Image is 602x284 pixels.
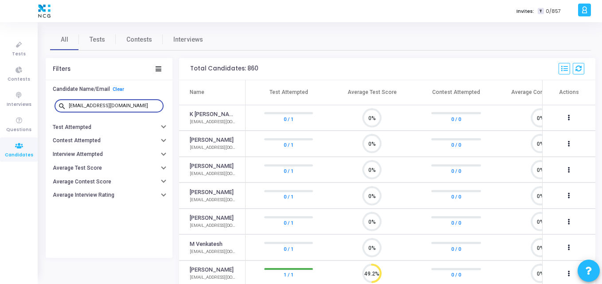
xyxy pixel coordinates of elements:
input: Search... [69,103,160,109]
a: [PERSON_NAME] [190,188,234,197]
button: Test Attempted [46,120,172,134]
a: 0 / 1 [284,192,293,201]
span: Questions [6,126,31,134]
span: Interviews [173,35,203,44]
a: 0 / 1 [284,114,293,123]
div: Total Candidates: 860 [190,65,258,72]
label: Invites: [516,8,534,15]
th: Test Attempted [246,80,330,105]
div: [EMAIL_ADDRESS][DOMAIN_NAME] [190,171,236,177]
button: Contest Attempted [46,134,172,148]
div: Name [190,88,204,96]
h6: Average Contest Score [53,179,111,185]
span: T [538,8,543,15]
a: [PERSON_NAME] [190,162,234,171]
a: 0 / 0 [451,244,461,253]
a: 0 / 1 [284,244,293,253]
span: All [61,35,68,44]
a: [PERSON_NAME] [190,136,234,144]
a: 0 / 0 [451,140,461,149]
span: 0/857 [546,8,561,15]
span: Tests [12,51,26,58]
span: Contests [126,35,152,44]
a: 0 / 0 [451,192,461,201]
th: Actions [542,80,595,105]
a: [PERSON_NAME] [190,214,234,222]
a: 0 / 1 [284,167,293,175]
h6: Average Test Score [53,165,102,171]
th: Average Contest Score [498,80,582,105]
th: Average Test Score [330,80,414,105]
a: 0 / 0 [451,167,461,175]
span: Contests [8,76,30,83]
a: 0 / 1 [284,218,293,227]
a: 0 / 1 [284,140,293,149]
h6: Candidate Name/Email [53,86,110,93]
button: Average Interview Rating [46,188,172,202]
div: [EMAIL_ADDRESS][DOMAIN_NAME] [190,274,236,281]
a: 0 / 0 [451,270,461,279]
div: Filters [53,66,70,73]
a: K [PERSON_NAME] [190,110,236,119]
span: Candidates [5,152,33,159]
img: logo [36,2,53,20]
a: Clear [113,86,124,92]
span: Interviews [7,101,31,109]
h6: Contest Attempted [53,137,101,144]
div: [EMAIL_ADDRESS][DOMAIN_NAME] [190,119,236,125]
div: [EMAIL_ADDRESS][DOMAIN_NAME] [190,144,236,151]
h6: Average Interview Rating [53,192,114,198]
a: [PERSON_NAME] [190,266,234,274]
h6: Interview Attempted [53,151,103,158]
div: [EMAIL_ADDRESS][DOMAIN_NAME] [190,222,236,229]
button: Interview Attempted [46,148,172,161]
mat-icon: search [58,102,69,110]
th: Contest Attempted [414,80,498,105]
a: 0 / 0 [451,114,461,123]
div: [EMAIL_ADDRESS][DOMAIN_NAME] [190,249,236,255]
span: Tests [90,35,105,44]
a: 1 / 1 [284,270,293,279]
a: 0 / 0 [451,218,461,227]
button: Average Contest Score [46,175,172,189]
h6: Test Attempted [53,124,91,131]
a: M Venkatesh [190,240,223,249]
button: Average Test Score [46,161,172,175]
div: [EMAIL_ADDRESS][DOMAIN_NAME] [190,197,236,203]
button: Candidate Name/EmailClear [46,82,172,96]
